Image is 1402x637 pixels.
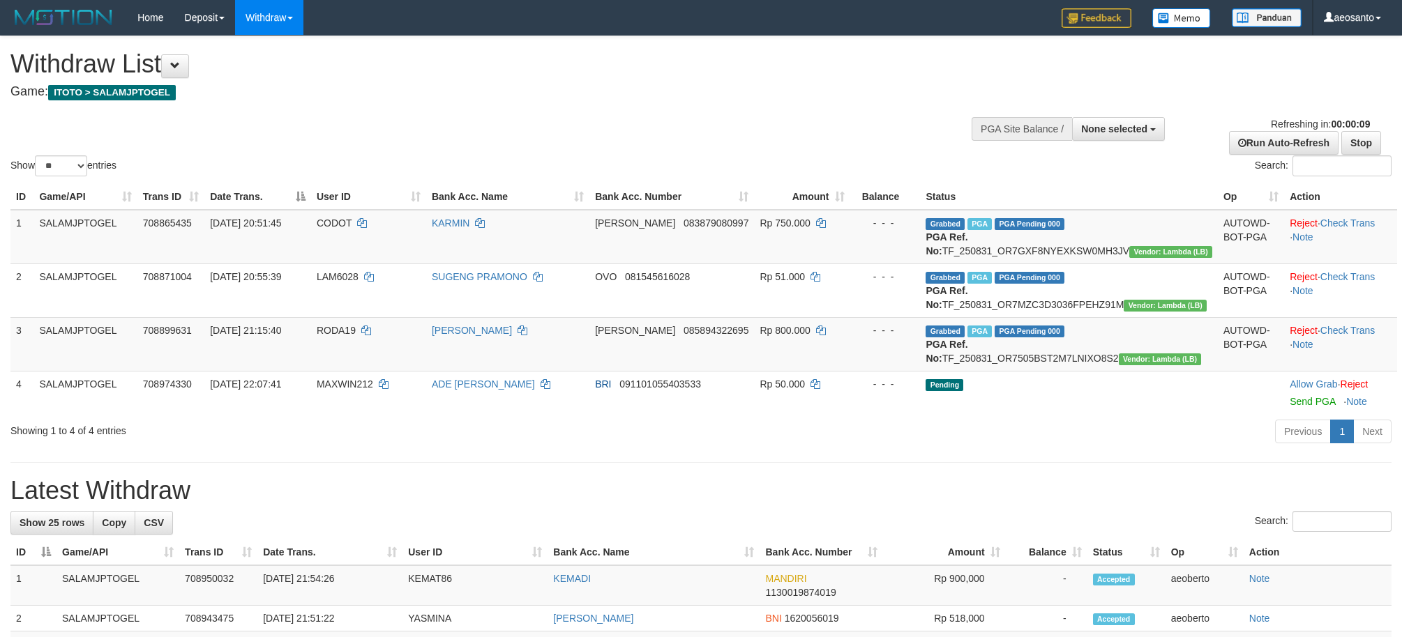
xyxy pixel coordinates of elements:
th: Balance: activate to sort column ascending [1006,539,1087,565]
td: 1 [10,565,56,606]
span: Pending [926,379,963,391]
th: Trans ID: activate to sort column ascending [179,539,257,565]
b: PGA Ref. No: [926,231,967,256]
a: [PERSON_NAME] [553,613,633,624]
div: - - - [856,270,915,284]
span: PGA Pending [995,272,1064,284]
a: Note [1292,339,1313,350]
span: CSV [144,517,164,528]
span: [DATE] 20:51:45 [210,217,281,229]
th: Bank Acc. Number: activate to sort column ascending [589,184,754,210]
span: BRI [595,378,611,390]
th: User ID: activate to sort column ascending [402,539,548,565]
th: Op: activate to sort column ascending [1166,539,1244,565]
span: Accepted [1093,613,1135,625]
td: 1 [10,210,33,264]
a: Check Trans [1320,271,1375,282]
span: RODA19 [317,325,356,336]
label: Search: [1255,511,1392,532]
td: AUTOWD-BOT-PGA [1218,317,1284,371]
span: 708899631 [143,325,192,336]
b: PGA Ref. No: [926,285,967,310]
td: AUTOWD-BOT-PGA [1218,210,1284,264]
th: Date Trans.: activate to sort column ascending [257,539,402,565]
td: [DATE] 21:51:22 [257,606,402,631]
td: · · [1284,210,1397,264]
span: Vendor URL: https://dashboard.q2checkout.com/secure [1124,300,1207,312]
span: 708871004 [143,271,192,282]
span: Copy 1130019874019 to clipboard [765,587,836,598]
label: Search: [1255,155,1392,176]
span: Show 25 rows [20,517,84,528]
a: KEMADI [553,573,591,584]
span: [DATE] 20:55:39 [210,271,281,282]
th: Trans ID: activate to sort column ascending [137,184,204,210]
span: Rp 51.000 [760,271,805,282]
span: Copy 091101055403533 to clipboard [619,378,701,390]
span: Copy 085894322695 to clipboard [684,325,748,336]
h4: Game: [10,85,921,99]
td: · · [1284,263,1397,317]
th: Action [1244,539,1392,565]
img: MOTION_logo.png [10,7,116,28]
td: TF_250831_OR7GXF8NYEXKSW0MH3JV [920,210,1218,264]
a: [PERSON_NAME] [432,325,512,336]
span: Accepted [1093,574,1135,585]
td: SALAMJPTOGEL [33,263,137,317]
span: Grabbed [926,325,965,337]
td: 2 [10,606,56,631]
span: Grabbed [926,272,965,284]
span: Copy [102,517,126,528]
a: Reject [1290,217,1318,229]
strong: 00:00:09 [1331,118,1370,130]
span: Rp 750.000 [760,217,810,229]
img: panduan.png [1232,8,1302,27]
span: PGA Pending [995,325,1064,337]
a: Show 25 rows [10,511,93,535]
span: 708974330 [143,378,192,390]
a: Previous [1275,420,1331,443]
th: ID: activate to sort column descending [10,539,56,565]
a: CSV [135,511,173,535]
span: Vendor URL: https://dashboard.q2checkout.com/secure [1119,353,1202,365]
a: Reject [1341,378,1369,390]
th: Bank Acc. Name: activate to sort column ascending [426,184,589,210]
a: Note [1346,396,1367,407]
a: Send PGA [1290,396,1335,407]
td: SALAMJPTOGEL [33,371,137,414]
span: [DATE] 21:15:40 [210,325,281,336]
a: Note [1292,285,1313,296]
th: Game/API: activate to sort column ascending [33,184,137,210]
span: LAM6028 [317,271,359,282]
div: - - - [856,216,915,230]
div: - - - [856,377,915,391]
img: Feedback.jpg [1062,8,1131,28]
td: SALAMJPTOGEL [33,317,137,371]
a: Note [1292,231,1313,243]
span: Marked by aeoameng [967,325,992,337]
span: Marked by aeoameng [967,272,992,284]
a: Copy [93,511,135,535]
span: [DATE] 22:07:41 [210,378,281,390]
span: · [1290,378,1340,390]
td: TF_250831_OR7MZC3D3036FPEHZ91M [920,263,1218,317]
span: Rp 800.000 [760,325,810,336]
a: Run Auto-Refresh [1229,131,1339,155]
input: Search: [1292,155,1392,176]
td: TF_250831_OR7505BST2M7LNIXO8S2 [920,317,1218,371]
span: OVO [595,271,617,282]
button: None selected [1072,117,1165,141]
td: SALAMJPTOGEL [56,565,179,606]
th: Action [1284,184,1397,210]
td: YASMINA [402,606,548,631]
span: [PERSON_NAME] [595,217,675,229]
span: None selected [1081,123,1147,135]
th: Balance [850,184,921,210]
span: Copy 083879080997 to clipboard [684,217,748,229]
a: KARMIN [432,217,469,229]
td: Rp 900,000 [883,565,1006,606]
a: ADE [PERSON_NAME] [432,378,535,390]
span: [PERSON_NAME] [595,325,675,336]
a: Next [1353,420,1392,443]
img: Button%20Memo.svg [1152,8,1211,28]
